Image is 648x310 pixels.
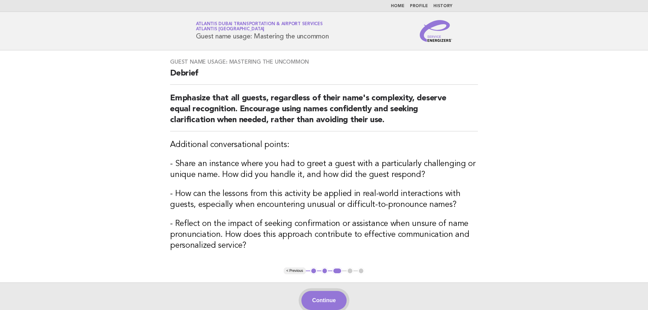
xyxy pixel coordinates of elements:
[196,22,329,40] h1: Guest name usage: Mastering the uncommon
[196,22,323,31] a: Atlantis Dubai Transportation & Airport ServicesAtlantis [GEOGRAPHIC_DATA]
[410,4,428,8] a: Profile
[310,267,317,274] button: 1
[391,4,404,8] a: Home
[170,218,478,251] h3: - Reflect on the impact of seeking confirmation or assistance when unsure of name pronunciation. ...
[170,189,478,210] h3: - How can the lessons from this activity be applied in real-world interactions with guests, espec...
[170,140,478,150] h3: Additional conversational points:
[284,267,306,274] button: < Previous
[321,267,328,274] button: 2
[170,93,478,131] h2: Emphasize that all guests, regardless of their name's complexity, deserve equal recognition. Enco...
[170,59,478,65] h3: Guest name usage: Mastering the uncommon
[170,68,478,85] h2: Debrief
[196,27,265,32] span: Atlantis [GEOGRAPHIC_DATA]
[433,4,452,8] a: History
[301,291,347,310] button: Continue
[170,159,478,180] h3: - Share an instance where you had to greet a guest with a particularly challenging or unique name...
[420,20,452,42] img: Service Energizers
[332,267,342,274] button: 3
